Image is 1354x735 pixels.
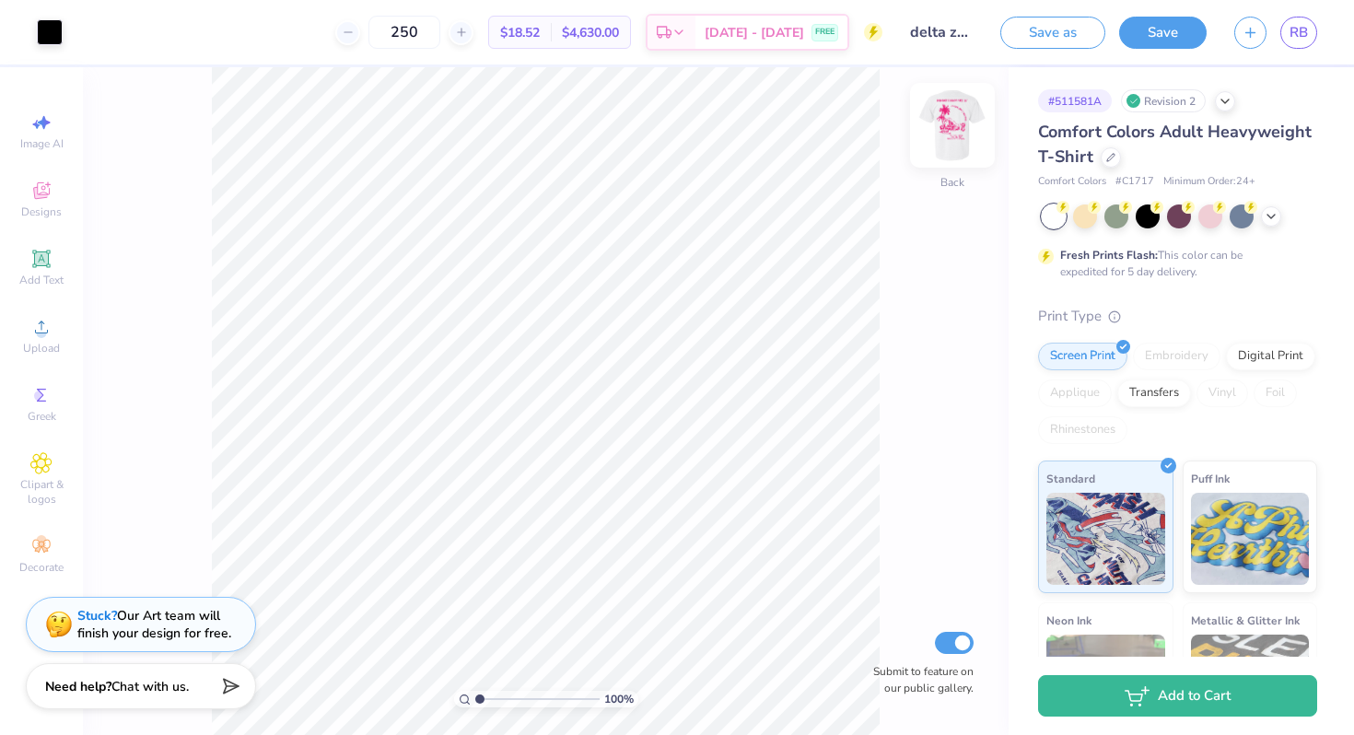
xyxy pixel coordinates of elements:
div: Digital Print [1226,343,1315,370]
img: Back [916,88,989,162]
span: Clipart & logos [9,477,74,507]
div: Rhinestones [1038,416,1127,444]
span: Decorate [19,560,64,575]
div: Back [940,174,964,191]
span: Add Text [19,273,64,287]
button: Save [1119,17,1207,49]
span: Upload [23,341,60,356]
span: Neon Ink [1046,611,1091,630]
img: Neon Ink [1046,635,1165,727]
span: RB [1290,22,1308,43]
input: – – [368,16,440,49]
span: # C1717 [1115,174,1154,190]
span: FREE [815,26,835,39]
label: Submit to feature on our public gallery. [863,663,974,696]
span: $18.52 [500,23,540,42]
span: Comfort Colors [1038,174,1106,190]
div: Print Type [1038,306,1317,327]
span: Designs [21,204,62,219]
span: Standard [1046,469,1095,488]
strong: Fresh Prints Flash: [1060,248,1158,262]
div: Vinyl [1196,379,1248,407]
span: 100 % [604,691,634,707]
button: Save as [1000,17,1105,49]
span: $4,630.00 [562,23,619,42]
img: Standard [1046,493,1165,585]
div: Embroidery [1133,343,1220,370]
span: [DATE] - [DATE] [705,23,804,42]
div: Screen Print [1038,343,1127,370]
span: Minimum Order: 24 + [1163,174,1255,190]
strong: Need help? [45,678,111,695]
div: Foil [1254,379,1297,407]
div: Revision 2 [1121,89,1206,112]
span: Chat with us. [111,678,189,695]
img: Puff Ink [1191,493,1310,585]
div: # 511581A [1038,89,1112,112]
span: Puff Ink [1191,469,1230,488]
div: Our Art team will finish your design for free. [77,607,231,642]
span: Greek [28,409,56,424]
button: Add to Cart [1038,675,1317,717]
div: This color can be expedited for 5 day delivery. [1060,247,1287,280]
div: Transfers [1117,379,1191,407]
input: Untitled Design [896,14,986,51]
span: Comfort Colors Adult Heavyweight T-Shirt [1038,121,1312,168]
div: Applique [1038,379,1112,407]
span: Image AI [20,136,64,151]
span: Metallic & Glitter Ink [1191,611,1300,630]
a: RB [1280,17,1317,49]
img: Metallic & Glitter Ink [1191,635,1310,727]
strong: Stuck? [77,607,117,624]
